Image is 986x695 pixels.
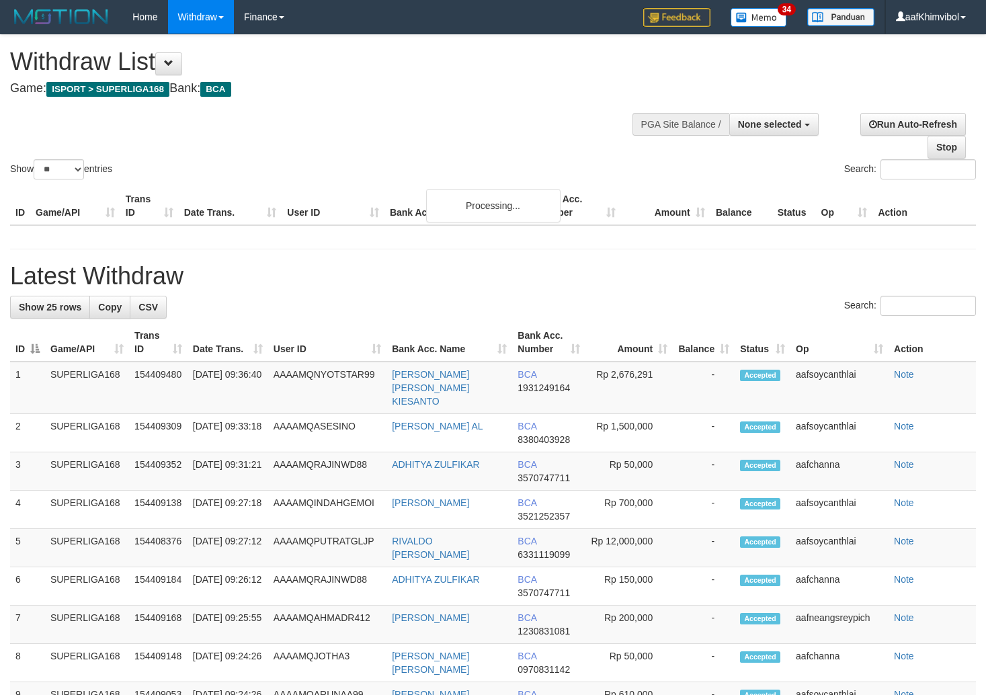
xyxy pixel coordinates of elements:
[772,187,816,225] th: Status
[518,626,570,637] span: Copy 1230831081 to clipboard
[268,529,386,567] td: AAAAMQPUTRATGLJP
[188,362,268,414] td: [DATE] 09:36:40
[673,414,735,452] td: -
[790,323,889,362] th: Op: activate to sort column ascending
[894,369,914,380] a: Note
[585,644,673,682] td: Rp 50,000
[392,612,469,623] a: [PERSON_NAME]
[740,575,780,586] span: Accepted
[518,434,570,445] span: Copy 8380403928 to clipboard
[45,414,129,452] td: SUPERLIGA168
[518,664,570,675] span: Copy 0970831142 to clipboard
[120,187,179,225] th: Trans ID
[34,159,84,179] select: Showentries
[129,606,188,644] td: 154409168
[130,296,167,319] a: CSV
[518,651,536,661] span: BCA
[179,187,282,225] th: Date Trans.
[673,644,735,682] td: -
[512,323,585,362] th: Bank Acc. Number: activate to sort column ascending
[129,567,188,606] td: 154409184
[880,159,976,179] input: Search:
[10,323,45,362] th: ID: activate to sort column descending
[729,113,819,136] button: None selected
[894,459,914,470] a: Note
[129,362,188,414] td: 154409480
[45,323,129,362] th: Game/API: activate to sort column ascending
[19,302,81,313] span: Show 25 rows
[392,497,469,508] a: [PERSON_NAME]
[98,302,122,313] span: Copy
[138,302,158,313] span: CSV
[632,113,729,136] div: PGA Site Balance /
[10,159,112,179] label: Show entries
[129,414,188,452] td: 154409309
[585,567,673,606] td: Rp 150,000
[10,82,644,95] h4: Game: Bank:
[585,323,673,362] th: Amount: activate to sort column ascending
[188,529,268,567] td: [DATE] 09:27:12
[585,491,673,529] td: Rp 700,000
[10,529,45,567] td: 5
[860,113,966,136] a: Run Auto-Refresh
[673,529,735,567] td: -
[894,421,914,432] a: Note
[10,452,45,491] td: 3
[673,452,735,491] td: -
[45,644,129,682] td: SUPERLIGA168
[518,612,536,623] span: BCA
[585,452,673,491] td: Rp 50,000
[735,323,790,362] th: Status: activate to sort column ascending
[928,136,966,159] a: Stop
[89,296,130,319] a: Copy
[10,263,976,290] h1: Latest Withdraw
[268,414,386,452] td: AAAAMQASESINO
[10,296,90,319] a: Show 25 rows
[10,644,45,682] td: 8
[740,498,780,509] span: Accepted
[518,587,570,598] span: Copy 3570747711 to clipboard
[790,362,889,414] td: aafsoycanthlai
[268,362,386,414] td: AAAAMQNYOTSTAR99
[740,613,780,624] span: Accepted
[816,187,873,225] th: Op
[790,567,889,606] td: aafchanna
[889,323,976,362] th: Action
[268,491,386,529] td: AAAAMQINDAHGEMOI
[790,452,889,491] td: aafchanna
[45,529,129,567] td: SUPERLIGA168
[585,362,673,414] td: Rp 2,676,291
[268,606,386,644] td: AAAAMQAHMADR412
[738,119,802,130] span: None selected
[45,491,129,529] td: SUPERLIGA168
[673,491,735,529] td: -
[872,187,976,225] th: Action
[45,452,129,491] td: SUPERLIGA168
[740,651,780,663] span: Accepted
[880,296,976,316] input: Search:
[10,567,45,606] td: 6
[30,187,120,225] th: Game/API
[188,567,268,606] td: [DATE] 09:26:12
[188,606,268,644] td: [DATE] 09:25:55
[392,421,483,432] a: [PERSON_NAME] AL
[710,187,772,225] th: Balance
[392,459,479,470] a: ADHITYA ZULFIKAR
[426,189,561,222] div: Processing...
[45,567,129,606] td: SUPERLIGA168
[268,323,386,362] th: User ID: activate to sort column ascending
[894,651,914,661] a: Note
[129,452,188,491] td: 154409352
[844,159,976,179] label: Search:
[585,529,673,567] td: Rp 12,000,000
[894,497,914,508] a: Note
[45,606,129,644] td: SUPERLIGA168
[894,612,914,623] a: Note
[844,296,976,316] label: Search:
[790,491,889,529] td: aafsoycanthlai
[518,459,536,470] span: BCA
[790,529,889,567] td: aafsoycanthlai
[268,567,386,606] td: AAAAMQRAJINWD88
[740,370,780,381] span: Accepted
[268,644,386,682] td: AAAAMQJOTHA3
